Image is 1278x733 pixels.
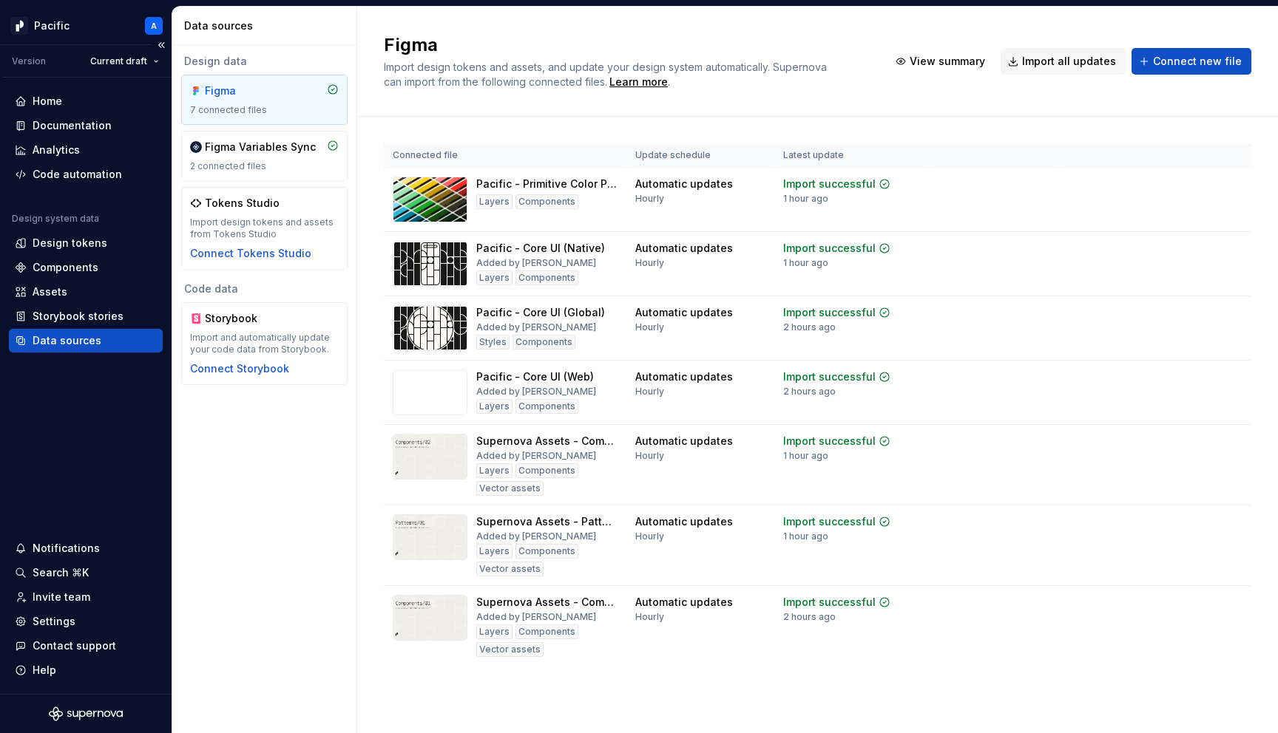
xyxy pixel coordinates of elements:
[635,241,733,256] div: Automatic updates
[635,514,733,529] div: Automatic updates
[33,236,107,250] div: Design tokens
[783,241,876,256] div: Import successful
[515,270,578,285] div: Components
[9,585,163,609] a: Invite team
[783,305,876,320] div: Import successful
[33,663,56,678] div: Help
[635,611,664,623] div: Hourly
[205,196,280,211] div: Tokens Studio
[476,562,544,576] div: Vector assets
[33,333,101,348] div: Data sources
[783,321,836,333] div: 2 hours ago
[33,143,80,157] div: Analytics
[33,541,100,556] div: Notifications
[635,595,733,610] div: Automatic updates
[607,77,670,88] span: .
[190,361,289,376] button: Connect Storybook
[9,634,163,658] button: Contact support
[476,514,618,529] div: Supernova Assets - Patterns 01
[205,140,316,154] div: Figma Variables Sync
[476,481,544,496] div: Vector assets
[9,231,163,255] a: Design tokens
[635,386,664,398] div: Hourly
[9,610,163,633] a: Settings
[609,75,668,89] a: Learn more
[205,311,276,326] div: Storybook
[476,386,596,398] div: Added by [PERSON_NAME]
[33,260,98,275] div: Components
[635,434,733,449] div: Automatic updates
[9,114,163,137] a: Documentation
[476,321,596,333] div: Added by [PERSON_NAME]
[205,83,276,98] div: Figma
[476,531,596,542] div: Added by [PERSON_NAME]
[635,193,664,205] div: Hourly
[774,143,928,168] th: Latest update
[783,595,876,610] div: Import successful
[476,595,618,610] div: Supernova Assets - Components 01
[476,611,596,623] div: Added by [PERSON_NAME]
[635,321,664,333] div: Hourly
[10,17,28,35] img: 8d0dbd7b-a897-4c39-8ca0-62fbda938e11.png
[910,54,985,69] span: View summary
[783,531,828,542] div: 1 hour ago
[33,167,122,182] div: Code automation
[476,642,544,657] div: Vector assets
[190,246,311,261] div: Connect Tokens Studio
[9,89,163,113] a: Home
[783,434,876,449] div: Import successful
[9,280,163,304] a: Assets
[84,51,166,72] button: Current draft
[476,463,513,478] div: Layers
[190,332,339,355] div: Import and automatically update your code data from Storybook.
[9,536,163,560] button: Notifications
[635,450,664,462] div: Hourly
[476,177,618,191] div: Pacific - Primitive Color Palette
[635,369,733,384] div: Automatic updates
[476,194,513,209] div: Layers
[476,544,513,559] div: Layers
[12,55,46,67] div: Version
[635,531,664,542] div: Hourly
[1022,54,1116,69] span: Import all updates
[635,305,733,320] div: Automatic updates
[9,256,163,279] a: Components
[9,304,163,328] a: Storybook stories
[476,257,596,269] div: Added by [PERSON_NAME]
[476,624,513,639] div: Layers
[33,614,75,629] div: Settings
[783,450,828,462] div: 1 hour ago
[3,10,169,41] button: PacificA
[49,706,123,721] svg: Supernova Logo
[783,369,876,384] div: Import successful
[1001,48,1126,75] button: Import all updates
[190,217,339,240] div: Import design tokens and assets from Tokens Studio
[181,75,348,125] a: Figma7 connected files
[783,514,876,529] div: Import successful
[384,33,870,57] h2: Figma
[33,118,112,133] div: Documentation
[181,54,348,69] div: Design data
[181,187,348,270] a: Tokens StudioImport design tokens and assets from Tokens StudioConnect Tokens Studio
[9,561,163,584] button: Search ⌘K
[181,131,348,181] a: Figma Variables Sync2 connected files
[476,434,618,449] div: Supernova Assets - Components 02
[9,138,163,162] a: Analytics
[515,544,578,559] div: Components
[12,213,99,225] div: Design system data
[33,638,116,653] div: Contact support
[476,270,513,285] div: Layers
[783,257,828,269] div: 1 hour ago
[33,284,67,299] div: Assets
[635,177,733,191] div: Automatic updates
[181,282,348,296] div: Code data
[9,329,163,352] a: Data sources
[33,565,89,580] div: Search ⌘K
[515,194,578,209] div: Components
[33,590,90,604] div: Invite team
[181,302,348,385] a: StorybookImport and automatically update your code data from Storybook.Connect Storybook
[515,399,578,414] div: Components
[888,48,995,75] button: View summary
